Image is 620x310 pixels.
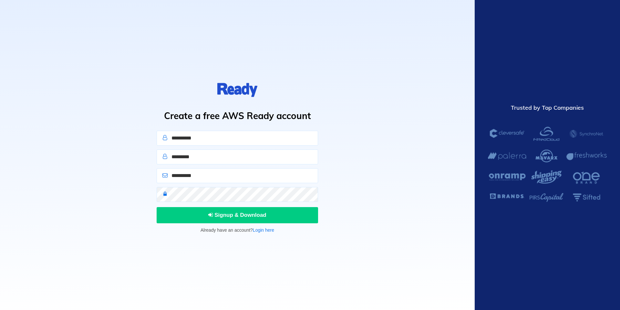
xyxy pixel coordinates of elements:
a: Login here [253,227,274,233]
p: Already have an account? [157,227,318,234]
img: logo [217,81,257,99]
img: AWS Ready Customers [486,123,609,206]
span: Signup & Download [208,212,266,218]
button: Signup & Download [157,207,318,223]
div: Trusted by Top Companies [486,104,609,112]
h1: Create a free AWS Ready account [154,109,320,123]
